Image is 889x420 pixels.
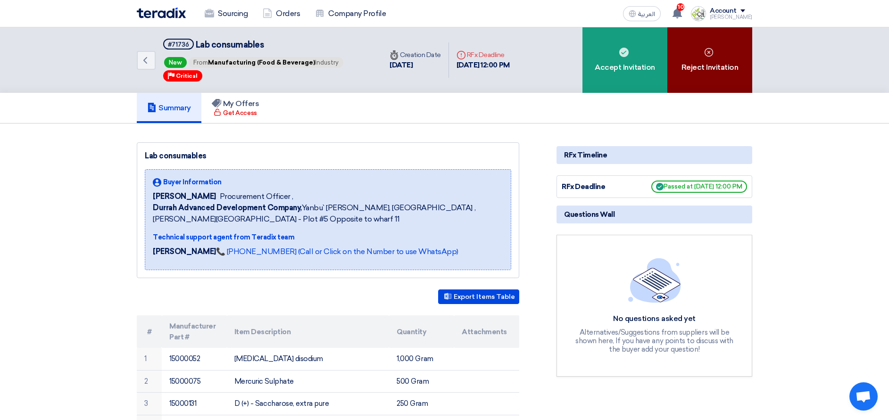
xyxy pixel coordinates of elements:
th: Item Description [227,315,390,348]
div: [DATE] [390,60,441,71]
span: From Industry [189,57,343,68]
span: Manufacturing (Food & Beverage) [208,59,315,66]
h5: Lab consumables [163,39,344,50]
div: Alternatives/Suggestions from suppliers will be shown here, If you have any points to discuss wit... [574,328,735,354]
div: Get Access [214,108,257,118]
td: D (+) - Saccharose, extra pure [227,393,390,415]
td: Mercuric Sulphate [227,370,390,393]
span: [PERSON_NAME] [153,191,216,202]
div: Lab consumables [145,150,511,162]
div: Technical support agent from Teradix team [153,232,503,242]
td: 3 [137,393,162,415]
img: Teradix logo [137,8,186,18]
span: Critical [176,73,198,79]
h5: Summary [147,103,191,113]
div: RFx Deadline [457,50,510,60]
a: Sourcing [197,3,255,24]
th: Quantity [389,315,454,348]
span: Lab consumables [196,40,264,50]
div: [PERSON_NAME] [710,15,752,20]
a: Orders [255,3,307,24]
td: 500 Gram [389,370,454,393]
div: No questions asked yet [574,314,735,324]
img: GCCCo_LOGO_1741521631774.png [691,6,706,21]
td: 15000075 [162,370,227,393]
td: 15000052 [162,348,227,370]
span: Procurement Officer , [220,191,293,202]
div: #71736 [168,41,189,48]
button: العربية [623,6,661,21]
span: Passed at [DATE] 12:00 PM [651,181,747,193]
div: RFx Deadline [562,181,632,192]
div: Account [710,7,737,15]
a: My Offers Get Access [201,93,270,123]
div: Creation Date [390,50,441,60]
td: 1,000 Gram [389,348,454,370]
td: 1 [137,348,162,370]
div: [DATE] 12:00 PM [457,60,510,71]
span: 10 [677,3,684,11]
span: Buyer Information [163,177,222,187]
th: Manufacturer Part # [162,315,227,348]
span: Questions Wall [564,209,615,220]
td: 2 [137,370,162,393]
th: # [137,315,162,348]
button: Export Items Table [438,289,519,304]
td: 15000131 [162,393,227,415]
a: 📞 [PHONE_NUMBER] (Call or Click on the Number to use WhatsApp) [216,247,458,256]
td: 250 Gram [389,393,454,415]
a: Summary [137,93,201,123]
span: العربية [638,11,655,17]
b: Durrah Advanced Development Company, [153,203,302,212]
div: Reject Invitation [667,27,752,93]
td: [MEDICAL_DATA] disodium [227,348,390,370]
span: New [164,57,187,68]
h5: My Offers [212,99,259,108]
div: RFx Timeline [557,146,752,164]
img: empty_state_list.svg [628,258,681,302]
div: Open chat [849,382,878,411]
div: Accept Invitation [582,27,667,93]
span: Yanbu` [PERSON_NAME], [GEOGRAPHIC_DATA] ,[PERSON_NAME][GEOGRAPHIC_DATA] - Plot #5 Opposite to wha... [153,202,503,225]
th: Attachments [454,315,519,348]
strong: [PERSON_NAME] [153,247,216,256]
a: Company Profile [307,3,393,24]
